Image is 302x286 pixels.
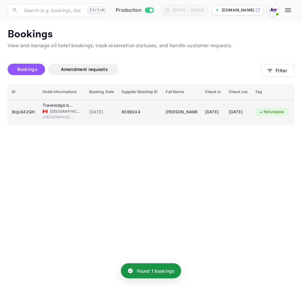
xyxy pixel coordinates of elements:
[113,7,156,14] div: Switch to Sandbox mode
[229,107,247,117] div: [DATE]
[261,64,294,77] button: Filter
[20,4,85,16] input: Search (e.g. bookings, documentation)
[172,7,204,13] div: [DATE] — [DATE]
[8,84,39,100] th: ID
[8,64,261,75] div: account-settings tabs
[162,84,201,100] th: Full Name
[137,268,174,274] p: Found 1 bookings
[87,6,107,14] div: Ctrl+K
[43,102,74,109] div: Travelodge by Wyndham Trenton
[118,84,161,100] th: Supplier Booking ID
[255,108,288,116] div: Refundable
[43,109,48,113] span: Canada
[251,84,293,100] th: Tag
[89,109,114,116] span: [DATE]
[50,109,82,114] span: [GEOGRAPHIC_DATA]
[121,107,158,117] div: 8599244
[39,84,85,100] th: Hotel informations
[8,42,294,50] p: View and manage all hotel bookings, track reservation statuses, and handle customer requests.
[166,107,197,117] div: Tyler Grierson
[43,114,74,120] span: [GEOGRAPHIC_DATA]
[225,84,251,100] th: Check out
[222,7,254,13] p: [DOMAIN_NAME]
[17,67,37,72] span: Bookings
[12,107,35,117] div: 9lqL642QH
[85,84,118,100] th: Booking Date
[8,28,294,41] p: Bookings
[268,5,278,15] img: With Joy
[116,7,141,14] span: Production
[205,107,221,117] div: [DATE]
[61,67,108,72] span: Amendment requests
[201,84,225,100] th: Check in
